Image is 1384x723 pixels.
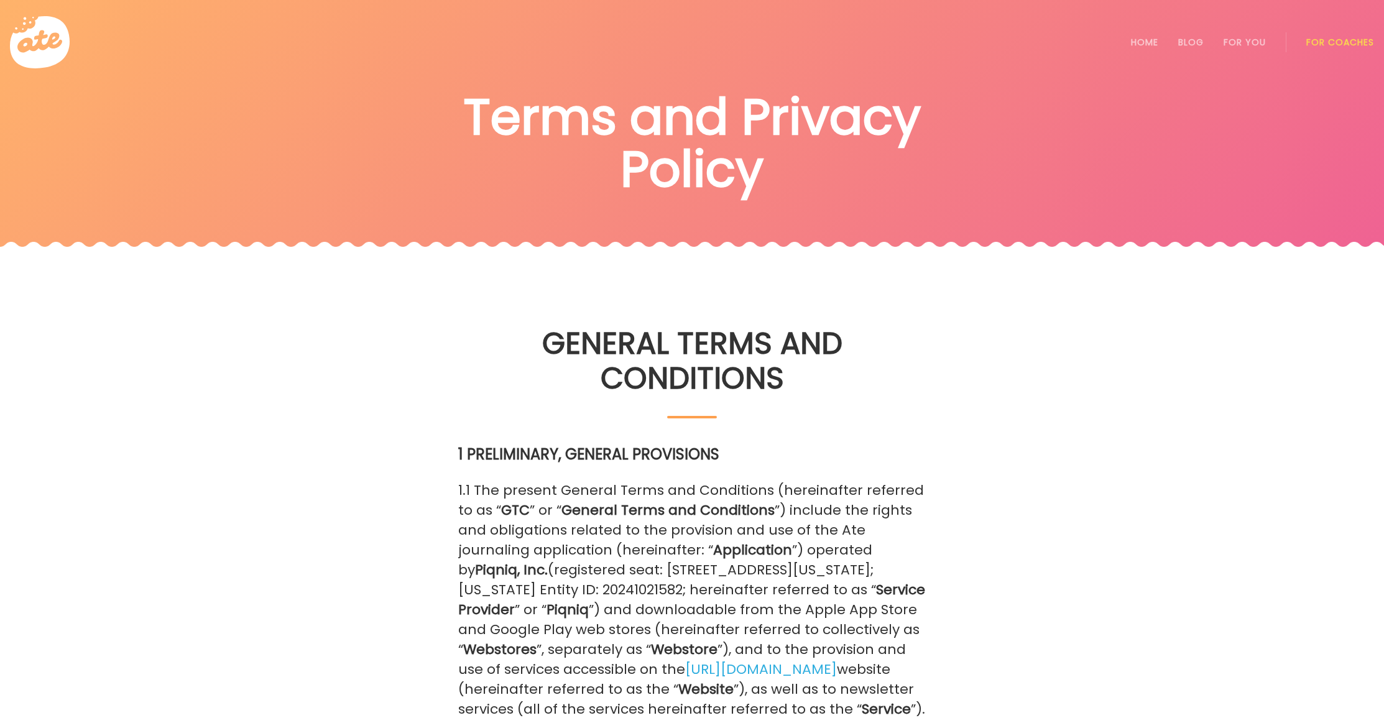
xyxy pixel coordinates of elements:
[561,500,775,520] strong: General Terms and Conditions
[547,600,589,619] strong: Piqniq
[1178,37,1204,47] a: Blog
[458,580,925,619] strong: Service Provider
[862,699,911,719] strong: Service
[1131,37,1158,47] a: Home
[651,640,717,659] strong: Webstore
[678,679,734,699] strong: Website
[463,640,537,659] strong: Webstores
[685,660,837,679] a: [URL][DOMAIN_NAME]
[713,540,792,560] strong: Application
[458,326,926,418] h2: GENERAL TERMS AND CONDITIONS
[389,91,995,195] h1: Terms and Privacy Policy
[1224,37,1266,47] a: For You
[1306,37,1374,47] a: For Coaches
[501,500,530,520] strong: GTC
[458,443,926,466] h3: 1 PRELIMINARY, GENERAL PROVISIONS
[475,560,548,579] strong: Piqniq, Inc.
